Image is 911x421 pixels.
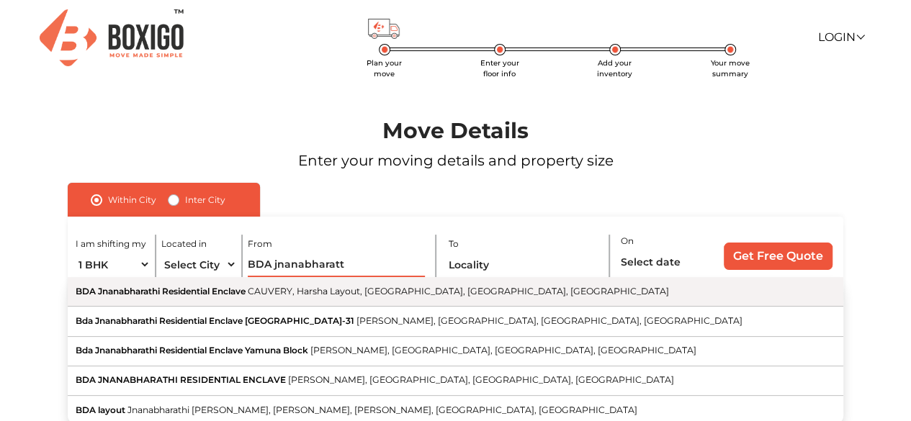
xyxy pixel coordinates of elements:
button: Bda Jnanabharathi Residential Enclave Yamuna Block[PERSON_NAME], [GEOGRAPHIC_DATA], [GEOGRAPHIC_D... [68,337,843,366]
label: Inter City [185,191,225,209]
label: From [248,237,272,250]
span: CAUVERY, Harsha Layout, [GEOGRAPHIC_DATA], [GEOGRAPHIC_DATA], [GEOGRAPHIC_DATA] [248,286,669,296]
input: Locality [248,252,425,277]
span: [PERSON_NAME], [GEOGRAPHIC_DATA], [GEOGRAPHIC_DATA], [GEOGRAPHIC_DATA] [288,374,674,385]
label: To [449,237,459,250]
img: Boxigo [40,9,184,66]
span: Your move summary [711,58,750,78]
label: I am shifting my [76,237,146,250]
input: Locality [449,252,601,277]
label: On [621,235,634,248]
button: BDA JNANABHARATHI RESIDENTIAL ENCLAVE[PERSON_NAME], [GEOGRAPHIC_DATA], [GEOGRAPHIC_DATA], [GEOGRA... [68,366,843,396]
p: Enter your moving details and property size [37,150,875,171]
button: BDA Jnanabharathi Residential EnclaveCAUVERY, Harsha Layout, [GEOGRAPHIC_DATA], [GEOGRAPHIC_DATA]... [68,277,843,307]
span: [PERSON_NAME], [GEOGRAPHIC_DATA], [GEOGRAPHIC_DATA], [GEOGRAPHIC_DATA] [356,315,742,326]
span: BDA JNANABHARATHI RESIDENTIAL ENCLAVE [76,374,286,385]
span: Bda Jnanabharathi Residential Enclave [GEOGRAPHIC_DATA]-31 [76,315,354,326]
h1: Move Details [37,118,875,144]
span: Enter your floor info [480,58,519,78]
span: BDA layout [76,404,125,415]
input: Select date [621,249,710,274]
span: BDA Jnanabharathi Residential Enclave [76,286,246,296]
span: [PERSON_NAME], [GEOGRAPHIC_DATA], [GEOGRAPHIC_DATA], [GEOGRAPHIC_DATA] [310,345,696,356]
input: Get Free Quote [724,243,833,270]
a: Login [817,30,863,44]
span: Add your inventory [597,58,632,78]
span: Plan your move [367,58,402,78]
label: Is flexible? [638,274,682,289]
label: Within City [108,191,156,209]
span: Bda Jnanabharathi Residential Enclave Yamuna Block [76,345,308,356]
label: Located in [161,237,207,250]
button: Bda Jnanabharathi Residential Enclave [GEOGRAPHIC_DATA]-31[PERSON_NAME], [GEOGRAPHIC_DATA], [GEOG... [68,307,843,336]
span: Jnanabharathi [PERSON_NAME], [PERSON_NAME], [PERSON_NAME], [GEOGRAPHIC_DATA], [GEOGRAPHIC_DATA] [127,404,637,415]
